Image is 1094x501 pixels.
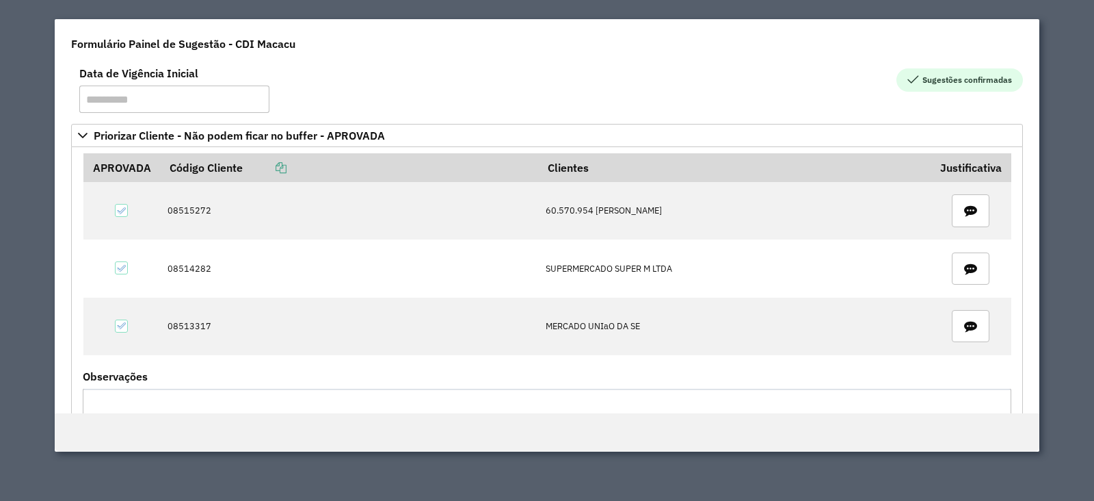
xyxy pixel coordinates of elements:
a: Priorizar Cliente - Não podem ficar no buffer - APROVADA [71,124,1023,147]
td: 08513317 [160,298,538,355]
label: Data de Vigência Inicial [79,65,198,81]
label: Observações [83,368,148,385]
th: Clientes [538,153,931,182]
td: SUPERMERCADO SUPER M LTDA [538,240,931,297]
span: Sugestões confirmadas [896,68,1023,92]
td: MERCADO UNIaO DA SE [538,298,931,355]
td: 60.570.954 [PERSON_NAME] [538,182,931,240]
th: Código Cliente [160,153,538,182]
span: Priorizar Cliente - Não podem ficar no buffer - APROVADA [94,130,385,141]
td: 08514282 [160,240,538,297]
h4: Formulário Painel de Sugestão - CDI Macacu [71,36,295,52]
th: Justificativa [931,153,1011,182]
th: APROVADA [83,153,161,182]
td: 08515272 [160,182,538,240]
a: Copiar [243,161,286,175]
